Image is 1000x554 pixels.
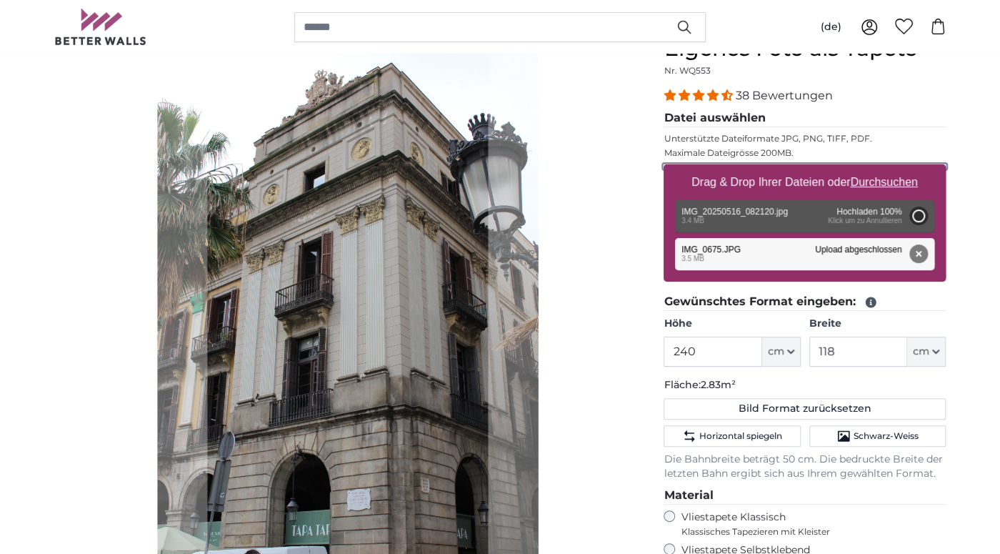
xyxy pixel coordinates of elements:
[664,65,710,76] span: Nr. WQ553
[664,293,946,311] legend: Gewünschtes Format eingeben:
[664,89,735,102] span: 4.34 stars
[735,89,832,102] span: 38 Bewertungen
[762,337,801,367] button: cm
[686,168,924,197] label: Drag & Drop Ihrer Dateien oder
[664,147,946,159] p: Maximale Dateigrösse 200MB.
[913,345,929,359] span: cm
[664,133,946,144] p: Unterstützte Dateiformate JPG, PNG, TIFF, PDF.
[809,317,946,331] label: Breite
[854,430,919,442] span: Schwarz-Weiss
[664,398,946,420] button: Bild Format zurücksetzen
[664,109,946,127] legend: Datei auswählen
[700,378,735,391] span: 2.83m²
[809,14,852,40] button: (de)
[664,452,946,481] p: Die Bahnbreite beträgt 50 cm. Die bedruckte Breite der letzten Bahn ergibt sich aus Ihrem gewählt...
[664,487,946,505] legend: Material
[664,378,946,392] p: Fläche:
[664,317,800,331] label: Höhe
[54,9,147,45] img: Betterwalls
[768,345,784,359] span: cm
[809,425,946,447] button: Schwarz-Weiss
[681,510,934,538] label: Vliestapete Klassisch
[699,430,782,442] span: Horizontal spiegeln
[907,337,946,367] button: cm
[664,425,800,447] button: Horizontal spiegeln
[851,176,918,188] u: Durchsuchen
[681,526,934,538] span: Klassisches Tapezieren mit Kleister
